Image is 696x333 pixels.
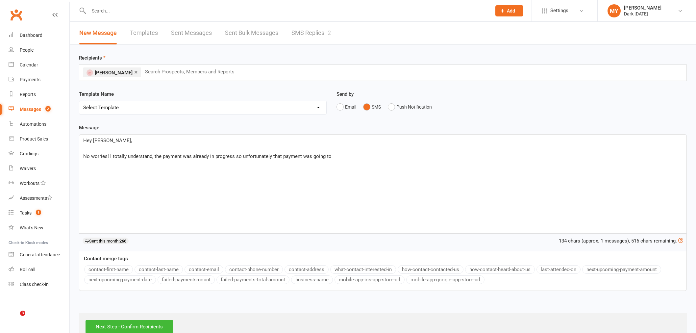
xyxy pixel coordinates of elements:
[20,181,39,186] div: Workouts
[336,90,354,98] label: Send by
[608,4,621,17] div: MY
[9,28,69,43] a: Dashboard
[624,5,661,11] div: [PERSON_NAME]
[20,33,42,38] div: Dashboard
[20,225,43,230] div: What's New
[8,7,24,23] a: Clubworx
[135,265,183,274] button: contact-last-name
[507,8,515,13] span: Add
[20,195,52,201] div: Assessments
[171,22,212,44] a: Sent Messages
[134,67,138,77] a: ×
[83,238,129,244] div: Sent this month:
[20,136,48,141] div: Product Sales
[84,255,128,263] label: Contact merge tags
[495,5,523,16] button: Add
[285,265,329,274] button: contact-address
[9,176,69,191] a: Workouts
[20,121,46,127] div: Automations
[158,275,215,284] button: failed-payments-count
[20,47,34,53] div: People
[87,6,487,15] input: Search...
[20,267,35,272] div: Roll call
[84,275,156,284] button: next-upcoming-payment-date
[9,191,69,206] a: Assessments
[9,117,69,132] a: Automations
[559,237,683,245] div: 134 chars (approx. 1 messages), 516 chars remaining.
[388,101,432,113] button: Push Notification
[20,252,60,257] div: General attendance
[83,153,332,159] span: No worries! I totally understand, the payment was already in progress so unfortunately that payme...
[9,262,69,277] a: Roll call
[398,265,463,274] button: how-contact-contacted-us
[20,210,32,216] div: Tasks
[291,275,333,284] button: business-name
[225,265,283,274] button: contact-phone-number
[624,11,661,17] div: Dark [DATE]
[9,220,69,235] a: What's New
[9,161,69,176] a: Waivers
[328,29,331,36] div: 2
[9,132,69,146] a: Product Sales
[20,166,36,171] div: Waivers
[9,87,69,102] a: Reports
[79,22,117,44] a: New Message
[9,277,69,292] a: Class kiosk mode
[83,138,132,143] span: Hey [PERSON_NAME],
[9,58,69,72] a: Calendar
[536,265,581,274] button: last-attended-on
[119,239,126,243] strong: 266
[185,265,223,274] button: contact-email
[9,247,69,262] a: General attendance kiosk mode
[79,90,114,98] label: Template Name
[20,77,40,82] div: Payments
[9,72,69,87] a: Payments
[406,275,485,284] button: mobile-app-google-app-store-url
[36,210,41,215] span: 1
[45,106,51,112] span: 2
[582,265,661,274] button: next-upcoming-payment-amount
[20,282,49,287] div: Class check-in
[9,102,69,117] a: Messages 2
[330,265,396,274] button: what-contact-interested-in
[9,43,69,58] a: People
[20,92,36,97] div: Reports
[216,275,289,284] button: failed-payments-total-amount
[20,107,41,112] div: Messages
[335,275,405,284] button: mobile-app-ios-app-store-url
[9,146,69,161] a: Gradings
[7,311,22,326] iframe: Intercom live chat
[336,101,356,113] button: Email
[95,70,133,76] span: [PERSON_NAME]
[225,22,278,44] a: Sent Bulk Messages
[291,22,331,44] a: SMS Replies2
[84,265,133,274] button: contact-first-name
[550,3,568,18] span: Settings
[144,67,241,76] input: Search Prospects, Members and Reports
[465,265,535,274] button: how-contact-heard-about-us
[20,151,38,156] div: Gradings
[9,206,69,220] a: Tasks 1
[20,62,38,67] div: Calendar
[79,124,99,132] label: Message
[79,54,106,62] label: Recipients
[130,22,158,44] a: Templates
[363,101,381,113] button: SMS
[20,311,25,316] span: 3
